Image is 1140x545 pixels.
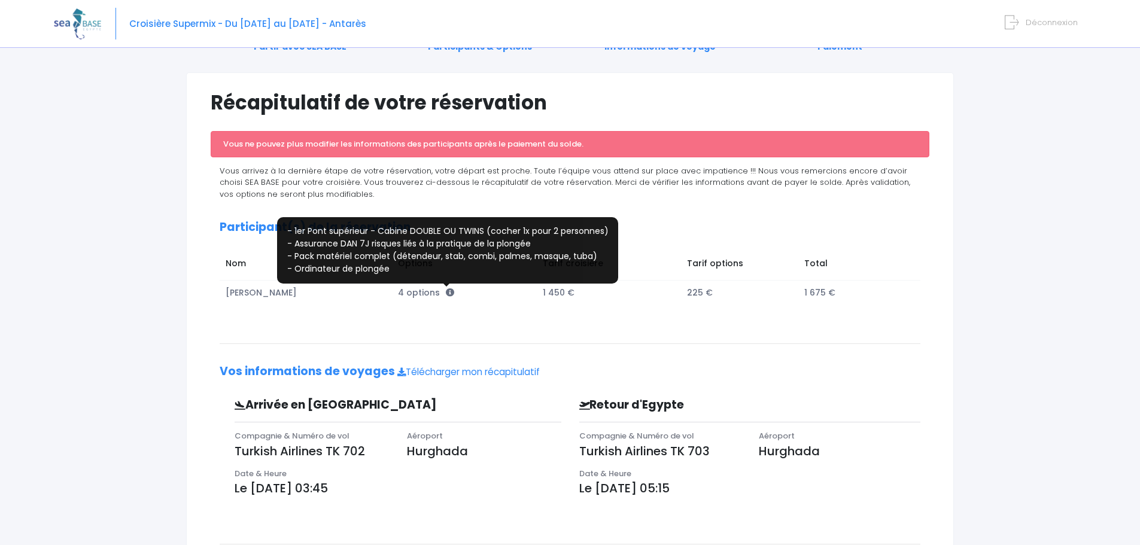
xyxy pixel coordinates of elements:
[759,442,920,460] p: Hurghada
[579,479,921,497] p: Le [DATE] 05:15
[129,17,366,30] span: Croisière Supermix - Du [DATE] au [DATE] - Antarès
[220,251,393,280] td: Nom
[1026,17,1078,28] span: Déconnexion
[220,165,910,200] span: Vous arrivez à la dernière étape de votre réservation, votre départ est proche. Toute l’équipe vo...
[397,366,540,378] a: Télécharger mon récapitulatif
[398,287,454,299] span: 4 options
[579,468,631,479] span: Date & Heure
[682,251,799,280] td: Tarif options
[235,442,389,460] p: Turkish Airlines TK 702
[220,365,920,379] h2: Vos informations de voyages
[407,430,443,442] span: Aéroport
[407,442,561,460] p: Hurghada
[682,280,799,305] td: 225 €
[799,280,909,305] td: 1 675 €
[211,91,929,114] h1: Récapitulatif de votre réservation
[537,280,682,305] td: 1 450 €
[579,430,694,442] span: Compagnie & Numéro de vol
[220,280,393,305] td: [PERSON_NAME]
[799,251,909,280] td: Total
[220,221,920,235] h2: Participant(s) de la réservation
[235,430,349,442] span: Compagnie & Numéro de vol
[579,442,741,460] p: Turkish Airlines TK 703
[759,430,795,442] span: Aéroport
[211,131,929,157] div: Vous ne pouvez plus modifier les informations des participants après le paiement du solde.
[281,219,615,275] p: - 1er Pont supérieur - Cabine DOUBLE OU TWINS (cocher 1x pour 2 personnes) - Assurance DAN 7J ris...
[235,479,561,497] p: Le [DATE] 03:45
[570,398,840,412] h3: Retour d'Egypte
[235,468,287,479] span: Date & Heure
[226,398,484,412] h3: Arrivée en [GEOGRAPHIC_DATA]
